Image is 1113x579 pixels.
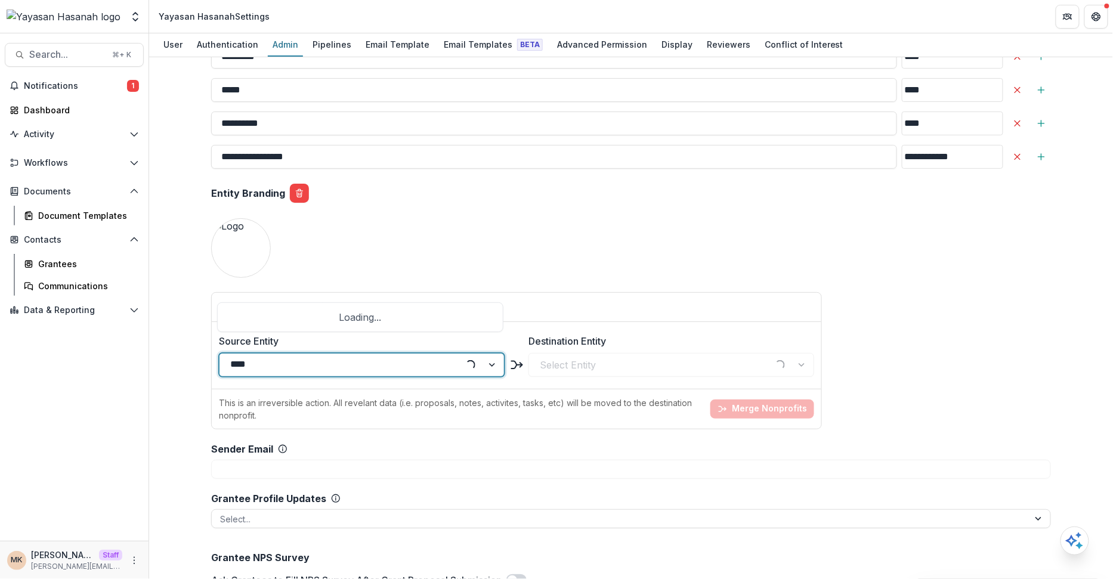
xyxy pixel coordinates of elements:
button: Open AI Assistant [1061,527,1089,555]
input: Delete AllocationAdd Sub-Category [211,145,897,169]
div: Dashboard [24,104,134,116]
button: Delete Allocation [1008,80,1027,100]
h2: Entity Branding [211,188,285,199]
a: Dashboard [5,100,144,120]
a: Authentication [192,33,263,57]
h2: Grantee Profile Updates [211,493,326,504]
button: Open Data & Reporting [5,301,144,320]
button: Notifications1 [5,76,144,95]
img: Yayasan Hasanah logo [7,10,120,24]
span: Data & Reporting [24,305,125,315]
button: Add Sub-Category [1032,80,1051,100]
div: Maya Kuppermann [11,556,23,564]
span: 1 [127,80,139,92]
a: Conflict of Interest [760,33,848,57]
div: Advanced Permission [552,36,652,53]
a: Reviewers [702,33,755,57]
label: Destination Entity [528,334,807,348]
button: Open Documents [5,182,144,201]
a: Grantees [19,254,144,274]
p: This is an irreversible action. All revelant data (i.e. proposals, notes, activites, tasks, etc) ... [219,397,706,422]
div: Grantees [38,258,134,270]
span: Documents [24,187,125,197]
a: User [159,33,187,57]
a: Document Templates [19,206,144,225]
a: Admin [268,33,303,57]
span: Workflows [24,158,125,168]
button: Get Help [1084,5,1108,29]
a: Display [657,33,697,57]
button: Merge Nonprofits [710,400,814,419]
span: Beta [517,39,543,51]
button: Partners [1056,5,1080,29]
p: [PERSON_NAME] [31,549,94,561]
a: Email Template [361,33,434,57]
button: Open Activity [5,125,144,144]
div: Admin [268,36,303,53]
button: Open Workflows [5,153,144,172]
div: Loading... [220,305,500,329]
h2: Grantee NPS Survey [211,552,1051,563]
button: Delete Allocation [1008,147,1027,166]
p: Staff [99,550,122,561]
span: Notifications [24,81,127,91]
button: Open Contacts [5,230,144,249]
label: Source Entity [219,334,497,348]
div: Conflict of Interest [760,36,848,53]
div: Pipelines [308,36,356,53]
button: Delete Allocation [1008,114,1027,133]
a: Advanced Permission [552,33,652,57]
div: Merge Nonprofits [233,300,313,314]
div: ⌘ + K [110,48,134,61]
div: Email Template [361,36,434,53]
button: More [127,553,141,568]
a: Communications [19,276,144,296]
input: Delete AllocationAdd Sub-Category [211,112,897,135]
div: Email Templates [439,36,548,53]
div: Display [657,36,697,53]
button: Open entity switcher [127,5,144,29]
button: Search... [5,43,144,67]
a: Email Templates Beta [439,33,548,57]
div: Document Templates [38,209,134,222]
p: [PERSON_NAME][EMAIL_ADDRESS][DOMAIN_NAME] [31,561,122,572]
input: Delete AllocationAdd Sub-Category [902,78,1003,102]
span: Contacts [24,235,125,245]
div: Authentication [192,36,263,53]
h2: Sender Email [211,444,273,455]
div: Communications [38,280,134,292]
span: Search... [29,49,105,60]
button: delete-logo-file [290,184,309,203]
button: Add Sub-Category [1032,147,1051,166]
input: Delete AllocationAdd Sub-Category [211,78,897,102]
div: User [159,36,187,53]
input: Delete AllocationAdd Sub-Category [902,112,1003,135]
span: Activity [24,129,125,140]
button: Add Sub-Category [1032,114,1051,133]
a: Pipelines [308,33,356,57]
input: Delete AllocationAdd Sub-Category [902,145,1003,169]
nav: breadcrumb [154,8,274,25]
div: Yayasan Hasanah Settings [159,10,270,23]
div: Reviewers [702,36,755,53]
